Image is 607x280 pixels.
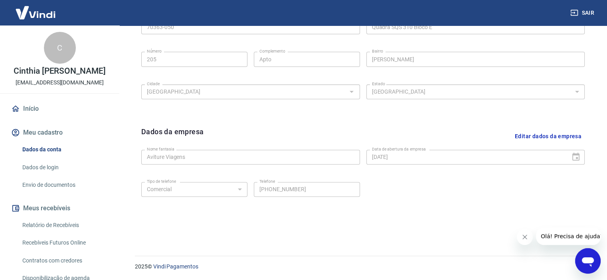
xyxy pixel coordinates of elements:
div: C [44,32,76,64]
input: DD/MM/YYYY [366,150,565,164]
label: Complemento [259,48,285,54]
label: Data de abertura da empresa [372,146,426,152]
img: Vindi [10,0,61,25]
button: Meu cadastro [10,124,110,141]
p: [EMAIL_ADDRESS][DOMAIN_NAME] [16,78,104,87]
iframe: Botão para abrir a janela de mensagens [575,248,601,274]
p: 2025 © [135,262,588,271]
a: Contratos com credores [19,253,110,269]
a: Dados de login [19,159,110,176]
span: Olá! Precisa de ajuda? [5,6,67,12]
label: Telefone [259,178,275,184]
label: Cidade [147,81,160,87]
iframe: Mensagem da empresa [536,227,601,245]
a: Relatório de Recebíveis [19,217,110,233]
a: Vindi Pagamentos [153,263,198,270]
label: Estado [372,81,385,87]
a: Dados da conta [19,141,110,158]
label: Tipo de telefone [147,178,176,184]
iframe: Fechar mensagem [517,229,533,245]
label: Nome fantasia [147,146,174,152]
a: Início [10,100,110,117]
button: Editar dados da empresa [512,126,585,147]
label: Número [147,48,162,54]
button: Meus recebíveis [10,200,110,217]
h6: Dados da empresa [141,126,204,147]
p: Cinthia [PERSON_NAME] [14,67,106,75]
a: Recebíveis Futuros Online [19,235,110,251]
button: Sair [569,6,597,20]
input: Digite aqui algumas palavras para buscar a cidade [144,87,344,97]
a: Envio de documentos [19,177,110,193]
label: Bairro [372,48,383,54]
